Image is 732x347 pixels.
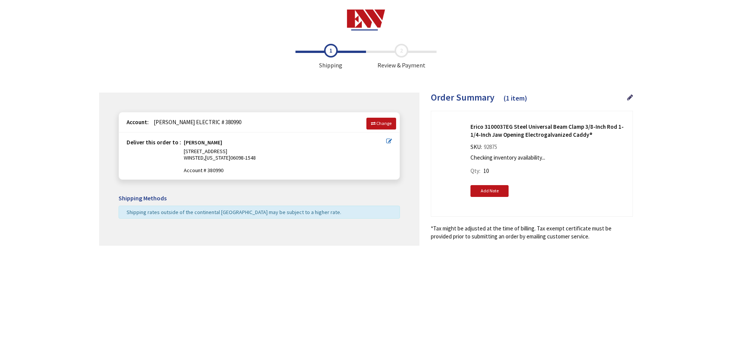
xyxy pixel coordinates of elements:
[376,120,392,126] span: Change
[184,154,205,161] span: WINSTED,
[470,123,627,139] strong: Erico 3100037EG Steel Universal Beam Clamp 3/8-Inch Rod 1-1/4-Inch Jaw Opening Electrogalvanized ...
[127,209,341,216] span: Shipping rates outside of the continental [GEOGRAPHIC_DATA] may be subject to a higher rate.
[482,143,499,150] span: 92875
[366,118,396,129] a: Change
[150,118,241,126] span: [PERSON_NAME] ELECTRIC # 380990
[184,167,386,174] span: Account # 380990
[470,167,479,174] span: Qty
[127,118,149,126] strong: Account:
[431,224,633,241] : *Tax might be adjusted at the time of billing. Tax exempt certificate must be provided prior to s...
[230,154,256,161] span: 06098-1548
[470,154,623,162] p: Checking inventory availability...
[347,10,385,30] img: Electrical Wholesalers, Inc.
[119,195,400,202] h5: Shipping Methods
[470,143,499,154] div: SKU:
[483,167,489,174] span: 10
[205,154,230,161] span: [US_STATE]
[295,44,366,70] span: Shipping
[366,44,437,70] span: Review & Payment
[184,148,227,155] span: [STREET_ADDRESS]
[504,94,527,102] span: (1 item)
[127,139,181,146] strong: Deliver this order to :
[184,139,222,148] strong: [PERSON_NAME]
[431,91,494,103] span: Order Summary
